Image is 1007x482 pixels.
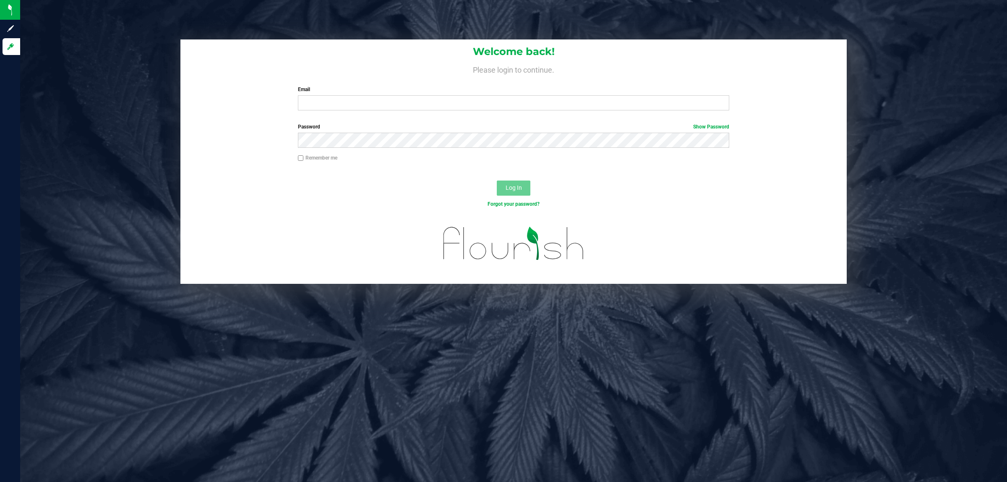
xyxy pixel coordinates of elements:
label: Remember me [298,154,337,162]
span: Log In [506,184,522,191]
button: Log In [497,181,530,196]
h1: Welcome back! [180,46,847,57]
a: Forgot your password? [488,201,540,207]
img: flourish_logo.svg [430,217,597,270]
inline-svg: Sign up [6,24,15,33]
span: Password [298,124,320,130]
label: Email [298,86,730,93]
inline-svg: Log in [6,42,15,51]
a: Show Password [693,124,729,130]
h4: Please login to continue. [180,64,847,74]
input: Remember me [298,155,304,161]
